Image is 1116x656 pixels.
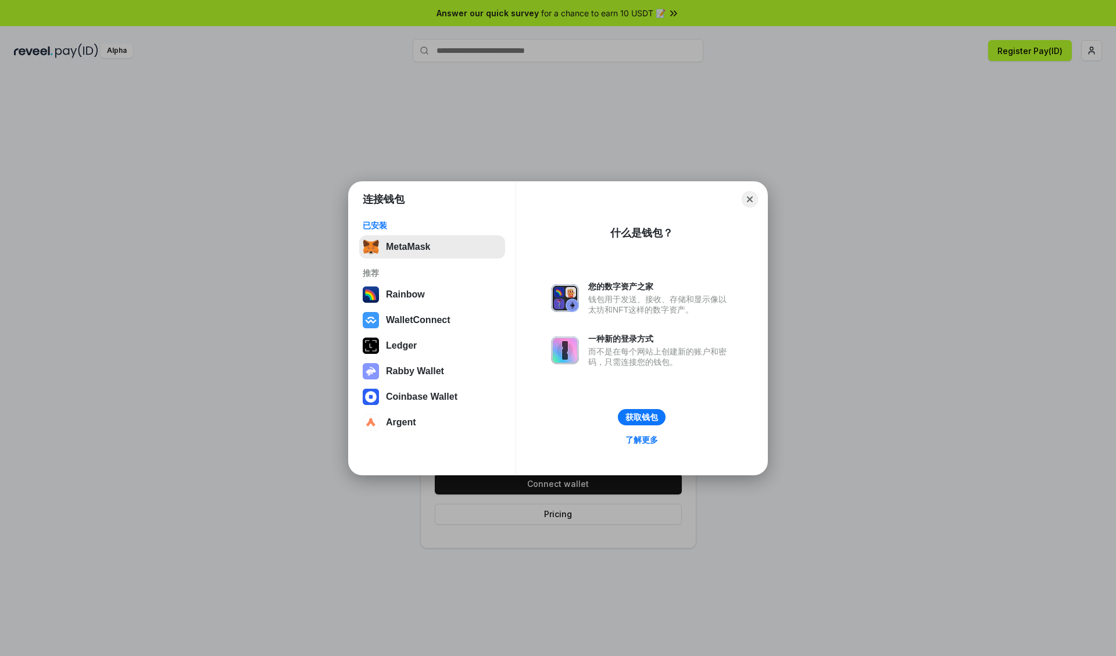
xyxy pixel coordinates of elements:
[618,409,666,425] button: 获取钱包
[625,435,658,445] div: 了解更多
[386,289,425,300] div: Rainbow
[386,340,417,351] div: Ledger
[359,309,505,332] button: WalletConnect
[386,242,430,252] div: MetaMask
[359,360,505,383] button: Rabby Wallet
[363,312,379,328] img: svg+xml,%3Csvg%20width%3D%2228%22%20height%3D%2228%22%20viewBox%3D%220%200%2028%2028%22%20fill%3D...
[359,283,505,306] button: Rainbow
[363,414,379,431] img: svg+xml,%3Csvg%20width%3D%2228%22%20height%3D%2228%22%20viewBox%3D%220%200%2028%2028%22%20fill%3D...
[610,226,673,240] div: 什么是钱包？
[386,417,416,428] div: Argent
[588,281,732,292] div: 您的数字资产之家
[551,336,579,364] img: svg+xml,%3Csvg%20xmlns%3D%22http%3A%2F%2Fwww.w3.org%2F2000%2Fsvg%22%20fill%3D%22none%22%20viewBox...
[359,235,505,259] button: MetaMask
[742,191,758,207] button: Close
[625,412,658,422] div: 获取钱包
[363,286,379,303] img: svg+xml,%3Csvg%20width%3D%22120%22%20height%3D%22120%22%20viewBox%3D%220%200%20120%20120%22%20fil...
[618,432,665,447] a: 了解更多
[363,239,379,255] img: svg+xml,%3Csvg%20fill%3D%22none%22%20height%3D%2233%22%20viewBox%3D%220%200%2035%2033%22%20width%...
[588,294,732,315] div: 钱包用于发送、接收、存储和显示像以太坊和NFT这样的数字资产。
[386,392,457,402] div: Coinbase Wallet
[359,411,505,434] button: Argent
[386,315,450,325] div: WalletConnect
[588,346,732,367] div: 而不是在每个网站上创建新的账户和密码，只需连接您的钱包。
[363,389,379,405] img: svg+xml,%3Csvg%20width%3D%2228%22%20height%3D%2228%22%20viewBox%3D%220%200%2028%2028%22%20fill%3D...
[363,338,379,354] img: svg+xml,%3Csvg%20xmlns%3D%22http%3A%2F%2Fwww.w3.org%2F2000%2Fsvg%22%20width%3D%2228%22%20height%3...
[588,334,732,344] div: 一种新的登录方式
[386,366,444,377] div: Rabby Wallet
[359,385,505,408] button: Coinbase Wallet
[551,284,579,312] img: svg+xml,%3Csvg%20xmlns%3D%22http%3A%2F%2Fwww.w3.org%2F2000%2Fsvg%22%20fill%3D%22none%22%20viewBox...
[363,220,502,231] div: 已安装
[359,334,505,357] button: Ledger
[363,363,379,379] img: svg+xml,%3Csvg%20xmlns%3D%22http%3A%2F%2Fwww.w3.org%2F2000%2Fsvg%22%20fill%3D%22none%22%20viewBox...
[363,268,502,278] div: 推荐
[363,192,405,206] h1: 连接钱包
